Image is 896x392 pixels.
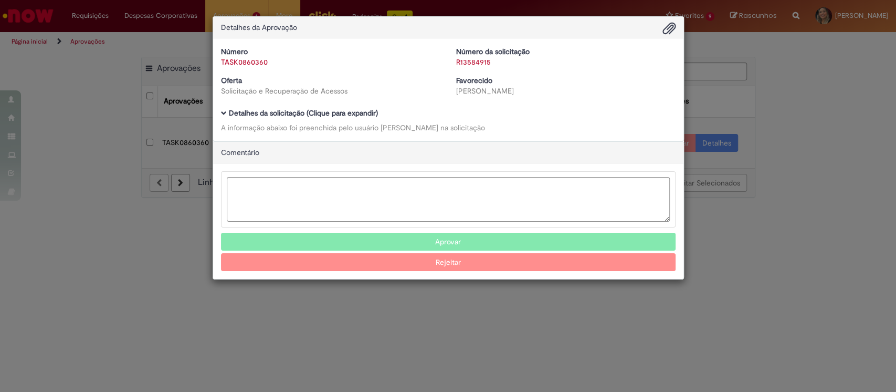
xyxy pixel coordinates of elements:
div: [PERSON_NAME] [456,86,676,96]
b: Número da solicitação [456,47,530,56]
h5: Detalhes da solicitação (Clique para expandir) [221,109,676,117]
div: A informação abaixo foi preenchida pelo usuário [PERSON_NAME] na solicitação [221,122,676,133]
span: Comentário [221,148,259,157]
button: Aprovar [221,233,676,251]
b: Detalhes da solicitação (Clique para expandir) [229,108,378,118]
b: Número [221,47,248,56]
div: Solicitação e Recuperação de Acessos [221,86,440,96]
button: Rejeitar [221,253,676,271]
a: R13584915 [456,57,491,67]
b: Favorecido [456,76,492,85]
b: Oferta [221,76,242,85]
span: Detalhes da Aprovação [221,23,297,32]
a: TASK0860360 [221,57,268,67]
